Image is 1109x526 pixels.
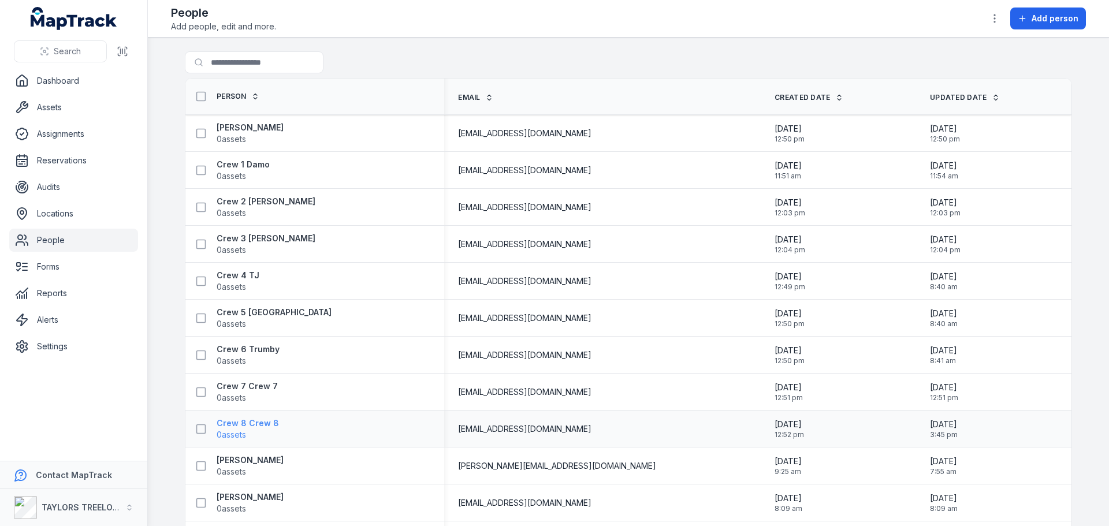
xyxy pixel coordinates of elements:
a: Crew 2 [PERSON_NAME]0assets [217,196,315,219]
span: 8:40 am [930,319,958,329]
time: 28/07/2025, 12:04:52 pm [930,234,961,255]
span: 12:50 pm [775,135,805,144]
strong: Crew 7 Crew 7 [217,380,278,392]
span: 0 assets [217,318,246,330]
span: 11:51 am [775,171,802,181]
span: 0 assets [217,429,246,441]
span: 12:03 pm [775,208,805,218]
span: [EMAIL_ADDRESS][DOMAIN_NAME] [458,312,591,324]
span: [EMAIL_ADDRESS][DOMAIN_NAME] [458,275,591,287]
span: Search [54,46,81,57]
time: 01/09/2025, 8:09:41 am [930,493,958,513]
span: [DATE] [775,123,805,135]
a: Updated Date [930,93,1000,102]
span: [DATE] [775,493,802,504]
span: 12:04 pm [775,245,805,255]
span: [EMAIL_ADDRESS][DOMAIN_NAME] [458,238,591,250]
span: [DATE] [775,345,805,356]
span: Updated Date [930,93,987,102]
strong: Crew 8 Crew 8 [217,417,279,429]
a: MapTrack [31,7,117,30]
span: [DATE] [775,419,804,430]
span: 0 assets [217,244,246,256]
a: Crew 1 Damo0assets [217,159,270,182]
span: 12:50 pm [775,319,805,329]
time: 28/07/2025, 12:04:52 pm [775,234,805,255]
span: [DATE] [930,160,958,171]
span: [DATE] [930,197,961,208]
span: 12:03 pm [930,208,961,218]
span: 8:09 am [775,504,802,513]
span: 12:50 pm [930,135,960,144]
time: 15/07/2025, 9:25:22 am [775,456,802,476]
span: [EMAIL_ADDRESS][DOMAIN_NAME] [458,386,591,398]
strong: [PERSON_NAME] [217,122,284,133]
span: [DATE] [775,160,802,171]
span: 12:51 pm [930,393,958,402]
strong: Crew 4 TJ [217,270,259,281]
span: [DATE] [930,308,958,319]
time: 28/07/2025, 12:49:06 pm [775,271,805,292]
span: [DATE] [930,456,957,467]
button: Search [14,40,107,62]
strong: [PERSON_NAME] [217,491,284,503]
span: [DATE] [775,456,802,467]
a: Settings [9,335,138,358]
time: 23/06/2025, 12:50:33 pm [775,123,805,144]
span: [EMAIL_ADDRESS][DOMAIN_NAME] [458,423,591,435]
time: 01/09/2025, 8:09:41 am [775,493,802,513]
span: 8:41 am [930,356,957,365]
time: 28/07/2025, 12:50:53 pm [775,345,805,365]
span: 12:51 pm [775,393,803,402]
time: 28/07/2025, 12:51:20 pm [930,382,958,402]
a: Email [458,93,493,102]
a: Crew 8 Crew 80assets [217,417,279,441]
span: Person [217,92,247,101]
time: 28/07/2025, 12:52:00 pm [775,419,804,439]
span: 12:52 pm [775,430,804,439]
strong: Crew 1 Damo [217,159,270,170]
span: 0 assets [217,392,246,404]
a: [PERSON_NAME]0assets [217,122,284,145]
span: [DATE] [775,234,805,245]
span: [DATE] [930,419,958,430]
strong: Contact MapTrack [36,470,112,480]
a: Reservations [9,149,138,172]
span: Add people, edit and more. [171,21,276,32]
span: [DATE] [930,345,957,356]
span: Created Date [775,93,831,102]
span: [DATE] [930,493,958,504]
span: 0 assets [217,207,246,219]
span: [EMAIL_ADDRESS][DOMAIN_NAME] [458,202,591,213]
span: [DATE] [775,197,805,208]
a: Person [217,92,259,101]
span: 12:49 pm [775,282,805,292]
span: [EMAIL_ADDRESS][DOMAIN_NAME] [458,497,591,509]
span: [EMAIL_ADDRESS][DOMAIN_NAME] [458,165,591,176]
a: [PERSON_NAME]0assets [217,491,284,514]
span: [DATE] [930,234,961,245]
button: Add person [1010,8,1086,29]
a: People [9,229,138,252]
strong: Crew 6 Trumby [217,344,280,355]
span: [EMAIL_ADDRESS][DOMAIN_NAME] [458,349,591,361]
a: Forms [9,255,138,278]
span: 12:04 pm [930,245,961,255]
a: Locations [9,202,138,225]
span: 7:55 am [930,467,957,476]
time: 28/07/2025, 12:03:02 pm [775,197,805,218]
span: [DATE] [775,382,803,393]
span: Email [458,93,481,102]
a: Dashboard [9,69,138,92]
a: Alerts [9,308,138,331]
span: 0 assets [217,466,246,477]
span: 0 assets [217,170,246,182]
span: [DATE] [775,308,805,319]
time: 28/07/2025, 11:51:34 am [775,160,802,181]
span: 8:40 am [930,282,958,292]
strong: Crew 3 [PERSON_NAME] [217,233,315,244]
span: Add person [1032,13,1078,24]
strong: TAYLORS TREELOPPING [42,502,138,512]
a: Reports [9,282,138,305]
span: 11:54 am [930,171,958,181]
